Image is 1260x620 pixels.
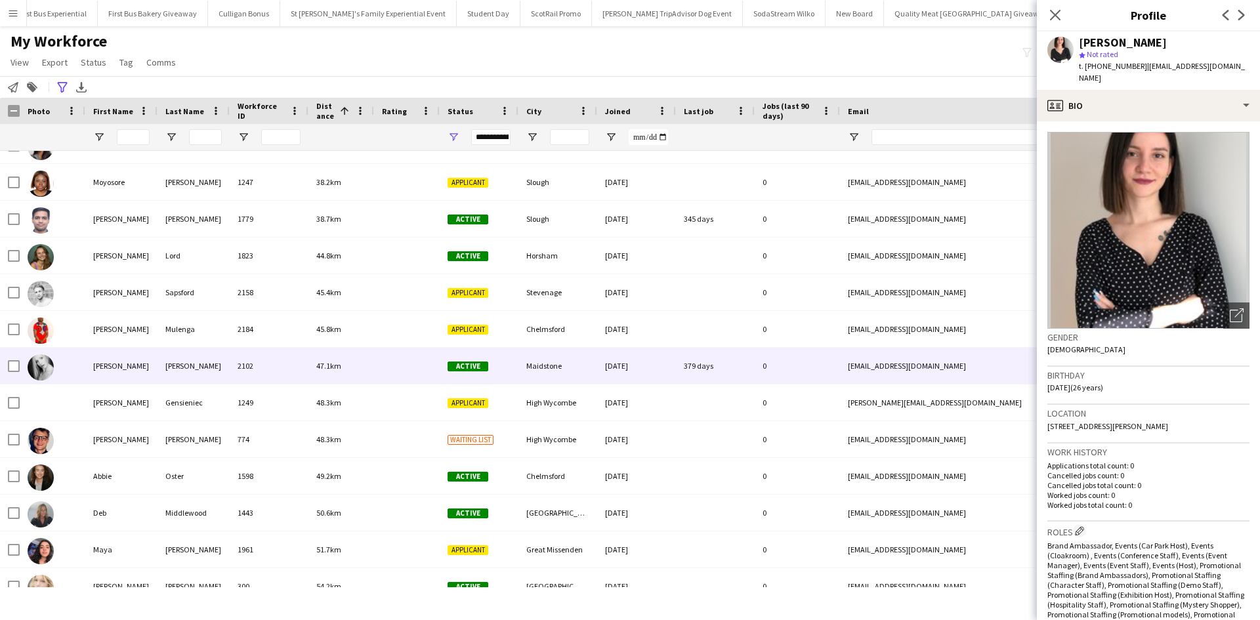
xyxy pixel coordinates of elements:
[157,348,230,384] div: [PERSON_NAME]
[42,56,68,68] span: Export
[518,458,597,494] div: Chelmsford
[157,201,230,237] div: [PERSON_NAME]
[840,531,1102,568] div: [EMAIL_ADDRESS][DOMAIN_NAME]
[316,398,341,407] span: 48.3km
[448,582,488,592] span: Active
[1037,90,1260,121] div: Bio
[755,495,840,531] div: 0
[518,238,597,274] div: Horsham
[448,435,493,445] span: Waiting list
[518,384,597,421] div: High Wycombe
[597,238,676,274] div: [DATE]
[597,311,676,347] div: [DATE]
[755,164,840,200] div: 0
[1047,382,1103,392] span: [DATE] (26 years)
[755,311,840,347] div: 0
[85,164,157,200] div: Moyosore
[157,311,230,347] div: Mulenga
[230,164,308,200] div: 1247
[157,421,230,457] div: [PERSON_NAME]
[28,207,54,234] img: Vashisht Marwaha
[755,201,840,237] div: 0
[165,131,177,143] button: Open Filter Menu
[526,106,541,116] span: City
[230,238,308,274] div: 1823
[597,384,676,421] div: [DATE]
[85,311,157,347] div: [PERSON_NAME]
[28,465,54,491] img: Abbie Oster
[597,201,676,237] div: [DATE]
[840,201,1102,237] div: [EMAIL_ADDRESS][DOMAIN_NAME]
[316,101,335,121] span: Distance
[98,1,208,26] button: First Bus Bakery Giveaway
[518,348,597,384] div: Maidstone
[280,1,457,26] button: St [PERSON_NAME]'s Family Experiential Event
[1079,37,1167,49] div: [PERSON_NAME]
[28,171,54,197] img: Moyosore Akinola
[157,274,230,310] div: Sapsford
[448,508,488,518] span: Active
[518,495,597,531] div: [GEOGRAPHIC_DATA], [GEOGRAPHIC_DATA]
[518,201,597,237] div: Slough
[157,164,230,200] div: [PERSON_NAME]
[28,354,54,381] img: Sarah lowe
[85,568,157,604] div: [PERSON_NAME]
[755,348,840,384] div: 0
[316,471,341,481] span: 49.2km
[597,568,676,604] div: [DATE]
[448,251,488,261] span: Active
[1047,331,1249,343] h3: Gender
[85,348,157,384] div: [PERSON_NAME]
[840,568,1102,604] div: [EMAIL_ADDRESS][DOMAIN_NAME]
[54,79,70,95] app-action-btn: Advanced filters
[884,1,1059,26] button: Quality Meat [GEOGRAPHIC_DATA] Giveaway
[1223,302,1249,329] div: Open photos pop-in
[28,281,54,307] img: Bradley Sapsford
[676,348,755,384] div: 379 days
[316,361,341,371] span: 47.1km
[24,79,40,95] app-action-btn: Add to tag
[518,531,597,568] div: Great Missenden
[1047,461,1249,470] p: Applications total count: 0
[448,362,488,371] span: Active
[597,274,676,310] div: [DATE]
[448,106,473,116] span: Status
[629,129,668,145] input: Joined Filter Input
[157,531,230,568] div: [PERSON_NAME]
[10,31,107,51] span: My Workforce
[28,106,50,116] span: Photo
[840,495,1102,531] div: [EMAIL_ADDRESS][DOMAIN_NAME]
[840,238,1102,274] div: [EMAIL_ADDRESS][DOMAIN_NAME]
[316,287,341,297] span: 45.4km
[261,129,301,145] input: Workforce ID Filter Input
[676,201,755,237] div: 345 days
[117,129,150,145] input: First Name Filter Input
[1047,480,1249,490] p: Cancelled jobs total count: 0
[1047,407,1249,419] h3: Location
[448,178,488,188] span: Applicant
[755,458,840,494] div: 0
[755,238,840,274] div: 0
[81,56,106,68] span: Status
[157,495,230,531] div: Middlewood
[28,318,54,344] img: william Mulenga
[518,274,597,310] div: Stevenage
[448,215,488,224] span: Active
[448,131,459,143] button: Open Filter Menu
[1087,49,1118,59] span: Not rated
[230,201,308,237] div: 1779
[5,54,34,71] a: View
[114,54,138,71] a: Tag
[1079,61,1147,71] span: t. [PHONE_NUMBER]
[1047,132,1249,329] img: Crew avatar or photo
[1047,421,1168,431] span: [STREET_ADDRESS][PERSON_NAME]
[840,421,1102,457] div: [EMAIL_ADDRESS][DOMAIN_NAME]
[7,1,98,26] button: First Bus Experiential
[1047,500,1249,510] p: Worked jobs total count: 0
[85,458,157,494] div: Abbie
[75,54,112,71] a: Status
[28,244,54,270] img: Faye Lord
[85,531,157,568] div: Maya
[157,384,230,421] div: Gensieniec
[448,288,488,298] span: Applicant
